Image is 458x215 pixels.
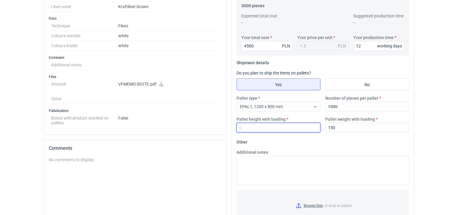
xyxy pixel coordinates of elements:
label: Expected total cost [241,13,277,19]
dd: Flexo [118,21,219,31]
input: 0 [237,123,320,132]
label: Number of pieces per pallet [325,95,378,101]
dt: Artwork [51,79,118,94]
dt: Liner outer [51,2,118,12]
div: PLN [282,43,290,49]
input: 0 [325,102,409,111]
label: Pallet weight with loading [325,116,375,122]
label: Pallet type [237,95,257,101]
input: 0 [325,123,409,132]
label: No [325,78,409,90]
dt: Technique [51,21,118,31]
label: Your total cost [241,35,269,41]
dd: white [118,41,219,51]
div: No comments to display [49,157,221,163]
label: Pallet height with loading [237,116,286,122]
dt: Additional notes [51,60,118,70]
dd: Kraftliner brown [118,2,219,12]
div: working days [377,43,402,49]
label: Yes [237,78,320,90]
input: 0 [241,41,292,51]
h3: Palletization [49,108,221,113]
span: EPAL1, 1200 x 800 mm [240,104,283,109]
dt: Colours inside [51,41,118,51]
label: Do you plan to ship the items on pallets? [237,71,311,75]
h2: Comments [49,145,221,152]
h3: Comment [49,55,221,60]
dd: white [118,31,219,41]
dd: False [118,113,219,125]
label: Suggested production time [353,13,404,19]
h3: Print [49,16,221,21]
dt: Colours outside [51,31,118,41]
legend: 3000 pieces [241,1,265,8]
legend: Other [237,137,247,144]
input: 0 [353,41,404,51]
p: - [353,20,404,26]
h3: Files [49,74,221,79]
div: PLN [338,43,346,49]
p: - [241,20,292,26]
label: Additional notes [237,149,268,155]
legend: Shipment details [237,58,269,65]
dt: Other [51,94,118,104]
label: Your price per unit [297,35,333,41]
dt: Boxes with product stacked on pallets [51,113,118,125]
label: Your production time [353,35,394,41]
p: VFMEMO-BOITE.pdf [118,82,219,87]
